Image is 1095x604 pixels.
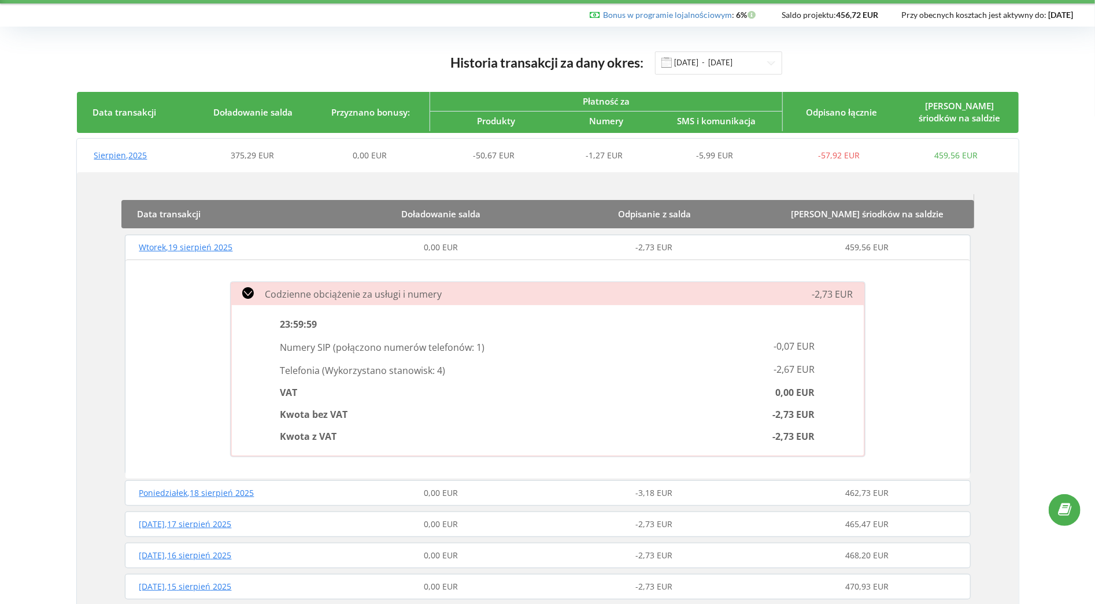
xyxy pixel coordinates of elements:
[776,386,815,399] span: 0,00 EUR
[424,550,458,561] span: 0,00 EUR
[323,364,325,377] span: (
[401,208,480,220] span: Doładowanie salda
[603,10,732,20] a: Bonus w programie lojalnościowym
[280,386,298,399] span: VAT
[424,242,458,253] span: 0,00 EUR
[845,550,889,561] span: 468,20 EUR
[139,242,233,253] span: Wtorek , 19 sierpień 2025
[791,208,944,220] span: [PERSON_NAME] śriodków na saldzie
[818,150,860,161] span: -57,92 EUR
[424,487,458,498] span: 0,00 EUR
[280,408,348,421] span: Kwota bez VAT
[231,150,274,161] span: 375,29 EUR
[139,581,232,592] span: [DATE] , 15 sierpień 2025
[450,54,643,71] span: Historia transakcji za dany okres:
[583,95,630,107] span: Płatność za
[782,10,836,20] span: Saldo projektu:
[280,430,337,443] span: Kwota z VAT
[677,115,756,127] span: SMS i komunikacja
[845,487,889,498] span: 462,73 EUR
[332,106,410,118] span: Przyznano bonusy:
[589,115,623,127] span: Numery
[736,10,759,20] strong: 6%
[901,10,1046,20] span: Przy obecnych kosztach jest aktywny do:
[473,150,515,161] span: -50,67 EUR
[845,581,889,592] span: 470,93 EUR
[280,318,317,331] span: 23:59:59
[438,364,446,377] span: 4 )
[1048,10,1073,20] strong: [DATE]
[280,341,334,354] span: Numery SIP
[94,150,147,161] span: Sierpien , 2025
[424,518,458,529] span: 0,00 EUR
[618,208,691,220] span: Odpisanie z salda
[334,341,336,354] span: (
[139,550,232,561] span: [DATE] , 16 sierpień 2025
[336,341,475,354] span: połączono numerów telefonów:
[139,487,254,498] span: Poniedziałek , 18 sierpień 2025
[477,341,485,354] span: 1 )
[773,408,815,421] span: -2,73 EUR
[774,340,815,353] span: -0,07 EUR
[635,242,672,253] span: -2,73 EUR
[836,10,878,20] strong: 456,72 EUR
[635,518,672,529] span: -2,73 EUR
[812,288,853,301] span: -2,73 EUR
[807,106,878,118] span: Odpisano łącznie
[280,364,323,377] span: Telefonia
[697,150,734,161] span: -5,99 EUR
[424,581,458,592] span: 0,00 EUR
[213,106,293,118] span: Doładowanie salda
[353,150,387,161] span: 0,00 EUR
[635,581,672,592] span: -2,73 EUR
[935,150,978,161] span: 459,56 EUR
[773,430,815,443] span: -2,73 EUR
[93,106,157,118] span: Data transakcji
[586,150,623,161] span: -1,27 EUR
[919,100,1000,124] span: [PERSON_NAME] śriodków na saldzie
[845,242,889,253] span: 459,56 EUR
[603,10,734,20] span: :
[478,115,516,127] span: Produkty
[325,364,435,377] span: Wykorzystano stanowisk:
[265,288,442,301] span: Codzienne obciążenie za usługi i numery
[845,518,889,529] span: 465,47 EUR
[635,550,672,561] span: -2,73 EUR
[774,363,815,376] span: -2,67 EUR
[635,487,672,498] span: -3,18 EUR
[139,518,232,529] span: [DATE] , 17 sierpień 2025
[138,208,201,220] span: Data transakcji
